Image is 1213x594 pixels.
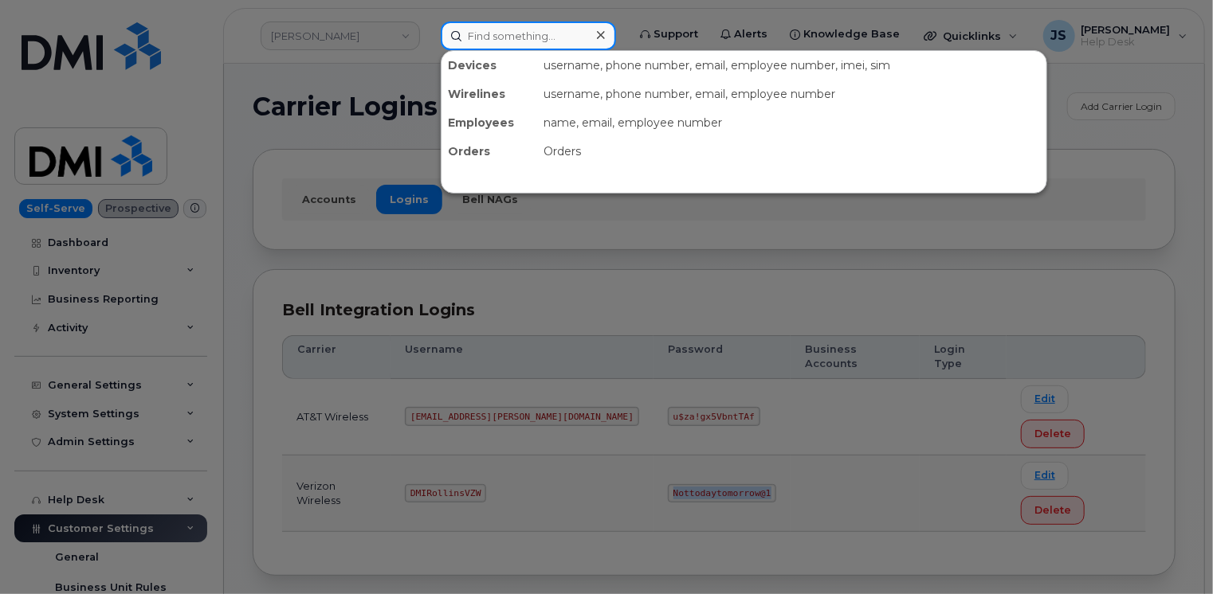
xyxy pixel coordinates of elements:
[442,137,537,166] div: Orders
[442,80,537,108] div: Wirelines
[442,51,537,80] div: Devices
[442,108,537,137] div: Employees
[537,137,1046,166] div: Orders
[537,80,1046,108] div: username, phone number, email, employee number
[537,108,1046,137] div: name, email, employee number
[537,51,1046,80] div: username, phone number, email, employee number, imei, sim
